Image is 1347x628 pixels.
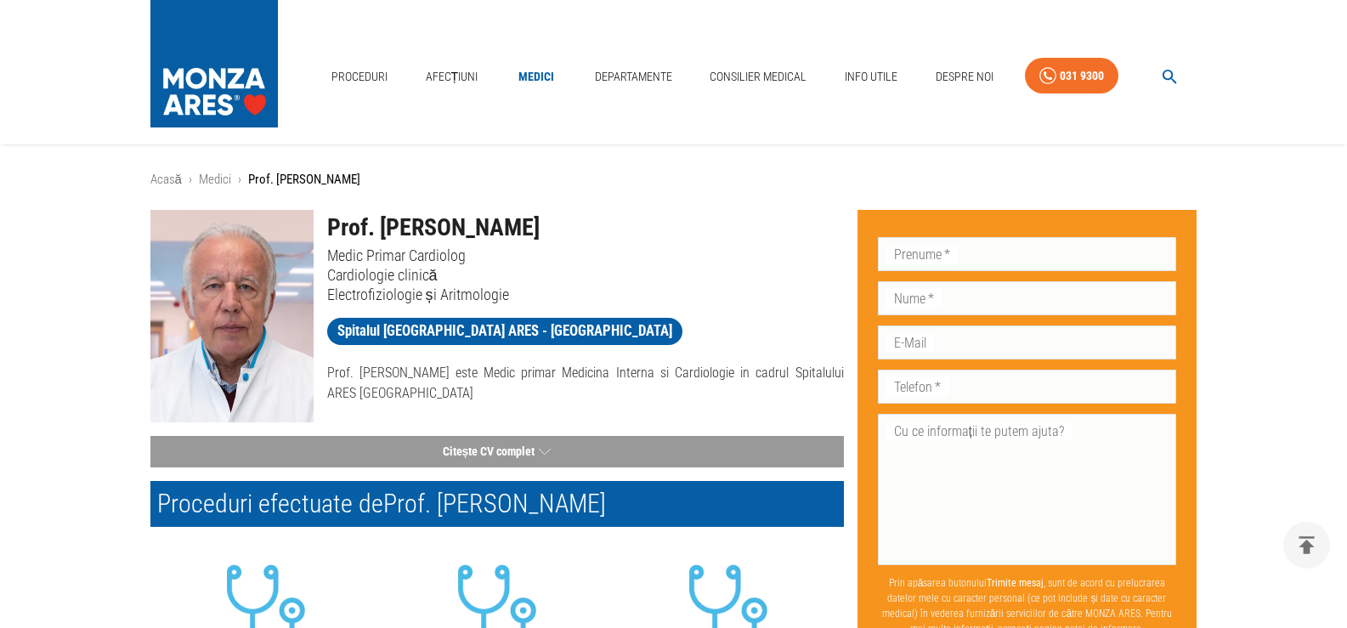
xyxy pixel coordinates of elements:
p: Medic Primar Cardiolog [327,246,844,265]
a: Medici [509,59,563,94]
button: Citește CV complet [150,436,844,467]
p: Prof. [PERSON_NAME] este Medic primar Medicina Interna si Cardiologie in cadrul Spitalului ARES [... [327,363,844,404]
a: Medici [199,172,231,187]
button: delete [1283,522,1330,569]
a: Proceduri [325,59,394,94]
a: Spitalul [GEOGRAPHIC_DATA] ARES - [GEOGRAPHIC_DATA] [327,318,682,345]
p: Cardiologie clinică [327,265,844,285]
a: Acasă [150,172,182,187]
a: Afecțiuni [419,59,485,94]
div: 031 9300 [1060,65,1104,87]
p: Prof. [PERSON_NAME] [248,170,360,190]
li: › [238,170,241,190]
a: Despre Noi [929,59,1000,94]
h2: Proceduri efectuate de Prof. [PERSON_NAME] [150,481,844,527]
a: Departamente [588,59,679,94]
a: 031 9300 [1025,58,1118,94]
b: Trimite mesaj [987,577,1044,589]
li: › [189,170,192,190]
p: Electrofiziologie și Aritmologie [327,285,844,304]
nav: breadcrumb [150,170,1197,190]
img: Prof. Dr. Radu Căpâlneanu [150,210,314,422]
span: Spitalul [GEOGRAPHIC_DATA] ARES - [GEOGRAPHIC_DATA] [327,320,682,342]
a: Consilier Medical [703,59,813,94]
h1: Prof. [PERSON_NAME] [327,210,844,246]
a: Info Utile [838,59,904,94]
